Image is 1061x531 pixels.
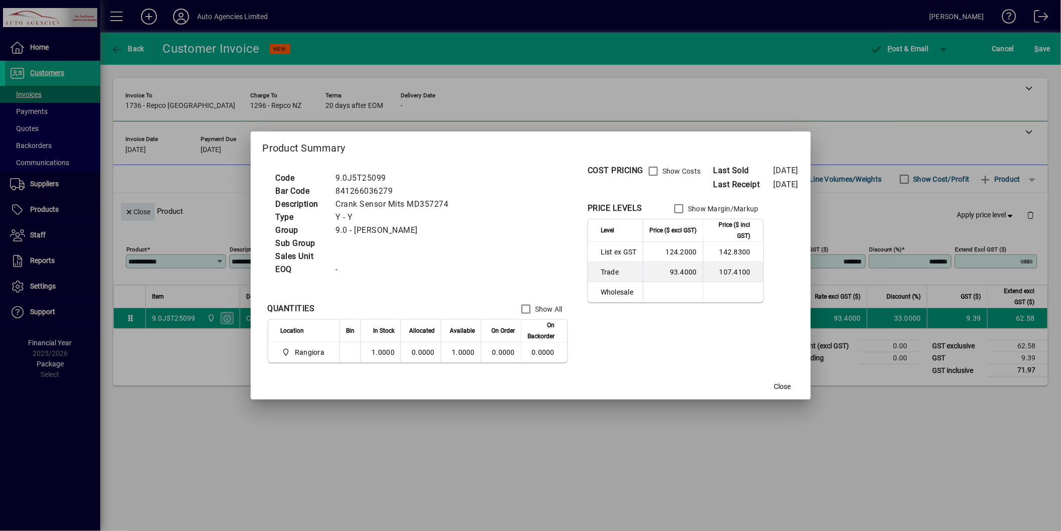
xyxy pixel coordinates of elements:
[643,262,703,282] td: 93.4000
[601,267,637,277] span: Trade
[271,263,331,276] td: EOQ
[588,202,642,214] div: PRICE LEVELS
[251,131,811,161] h2: Product Summary
[346,325,355,336] span: Bin
[703,242,763,262] td: 142.8300
[601,287,637,297] span: Wholesale
[373,325,395,336] span: In Stock
[271,172,331,185] td: Code
[450,325,475,336] span: Available
[409,325,435,336] span: Allocated
[331,198,461,211] td: Crank Sensor Mits MD357274
[650,225,697,236] span: Price ($ excl GST)
[331,185,461,198] td: 841266036279
[361,342,401,362] td: 1.0000
[271,237,331,250] td: Sub Group
[331,172,461,185] td: 9.0J5T25099
[271,224,331,237] td: Group
[714,165,774,177] span: Last Sold
[601,247,637,257] span: List ex GST
[441,342,481,362] td: 1.0000
[710,219,751,241] span: Price ($ incl GST)
[295,347,324,357] span: Rangiora
[281,325,304,336] span: Location
[767,377,799,395] button: Close
[643,242,703,262] td: 124.2000
[271,211,331,224] td: Type
[331,263,461,276] td: -
[521,342,567,362] td: 0.0000
[271,198,331,211] td: Description
[271,185,331,198] td: Bar Code
[331,211,461,224] td: Y - Y
[660,166,701,176] label: Show Costs
[281,346,329,358] span: Rangiora
[774,381,791,392] span: Close
[714,179,774,191] span: Last Receipt
[492,348,515,356] span: 0.0000
[703,262,763,282] td: 107.4100
[331,224,461,237] td: 9.0 - [PERSON_NAME]
[774,180,799,189] span: [DATE]
[686,204,759,214] label: Show Margin/Markup
[588,165,643,177] div: COST PRICING
[601,225,614,236] span: Level
[527,320,555,342] span: On Backorder
[533,304,563,314] label: Show All
[491,325,515,336] span: On Order
[268,303,315,315] div: QUANTITIES
[401,342,441,362] td: 0.0000
[271,250,331,263] td: Sales Unit
[774,166,799,175] span: [DATE]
